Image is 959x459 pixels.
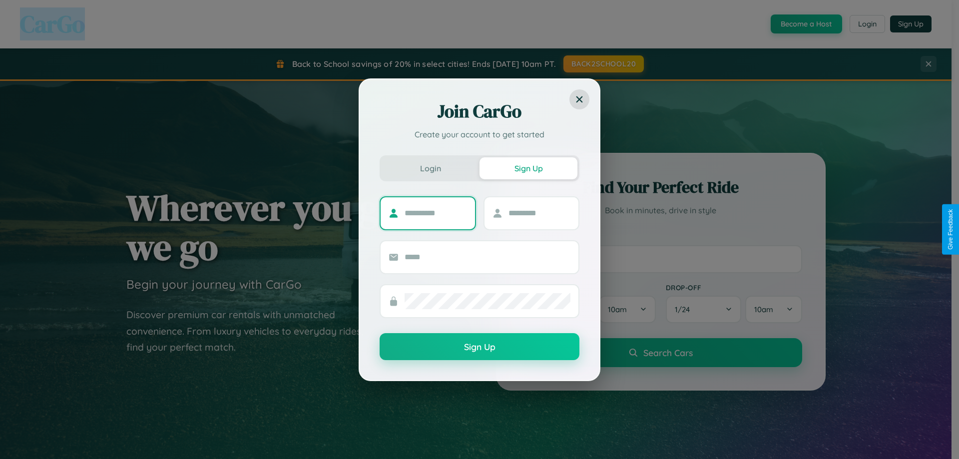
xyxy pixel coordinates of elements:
[382,157,479,179] button: Login
[380,333,579,360] button: Sign Up
[947,209,954,250] div: Give Feedback
[380,99,579,123] h2: Join CarGo
[380,128,579,140] p: Create your account to get started
[479,157,577,179] button: Sign Up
